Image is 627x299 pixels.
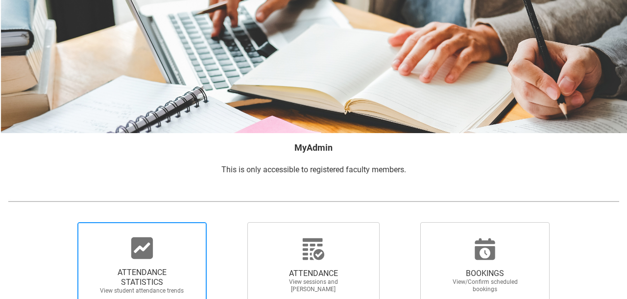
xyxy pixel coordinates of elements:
span: This is only accessible to registered faculty members. [221,165,406,174]
img: REDU_GREY_LINE [8,196,619,207]
span: View student attendance trends [99,287,185,295]
span: ATTENDANCE STATISTICS [99,268,185,287]
span: BOOKINGS [442,269,528,278]
span: ATTENDANCE [270,269,357,278]
span: View/Confirm scheduled bookings [442,278,528,293]
h2: MyAdmin [8,141,619,154]
span: View sessions and [PERSON_NAME] [270,278,357,293]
